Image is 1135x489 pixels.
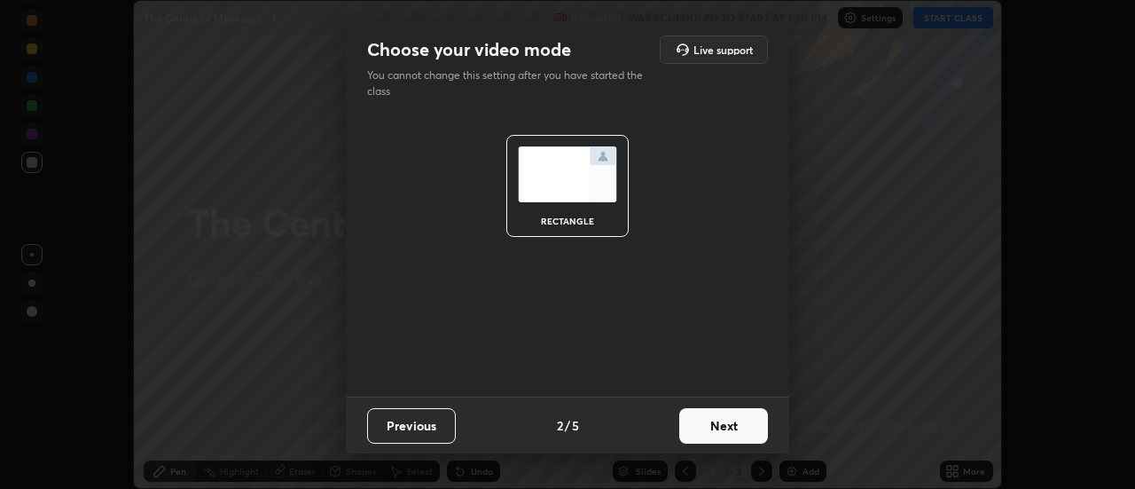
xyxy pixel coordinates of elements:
h5: Live support [693,44,753,55]
button: Previous [367,408,456,444]
h4: 2 [557,416,563,435]
h2: Choose your video mode [367,38,571,61]
p: You cannot change this setting after you have started the class [367,67,654,99]
h4: / [565,416,570,435]
img: normalScreenIcon.ae25ed63.svg [518,146,617,202]
button: Next [679,408,768,444]
div: rectangle [532,217,603,225]
h4: 5 [572,416,579,435]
